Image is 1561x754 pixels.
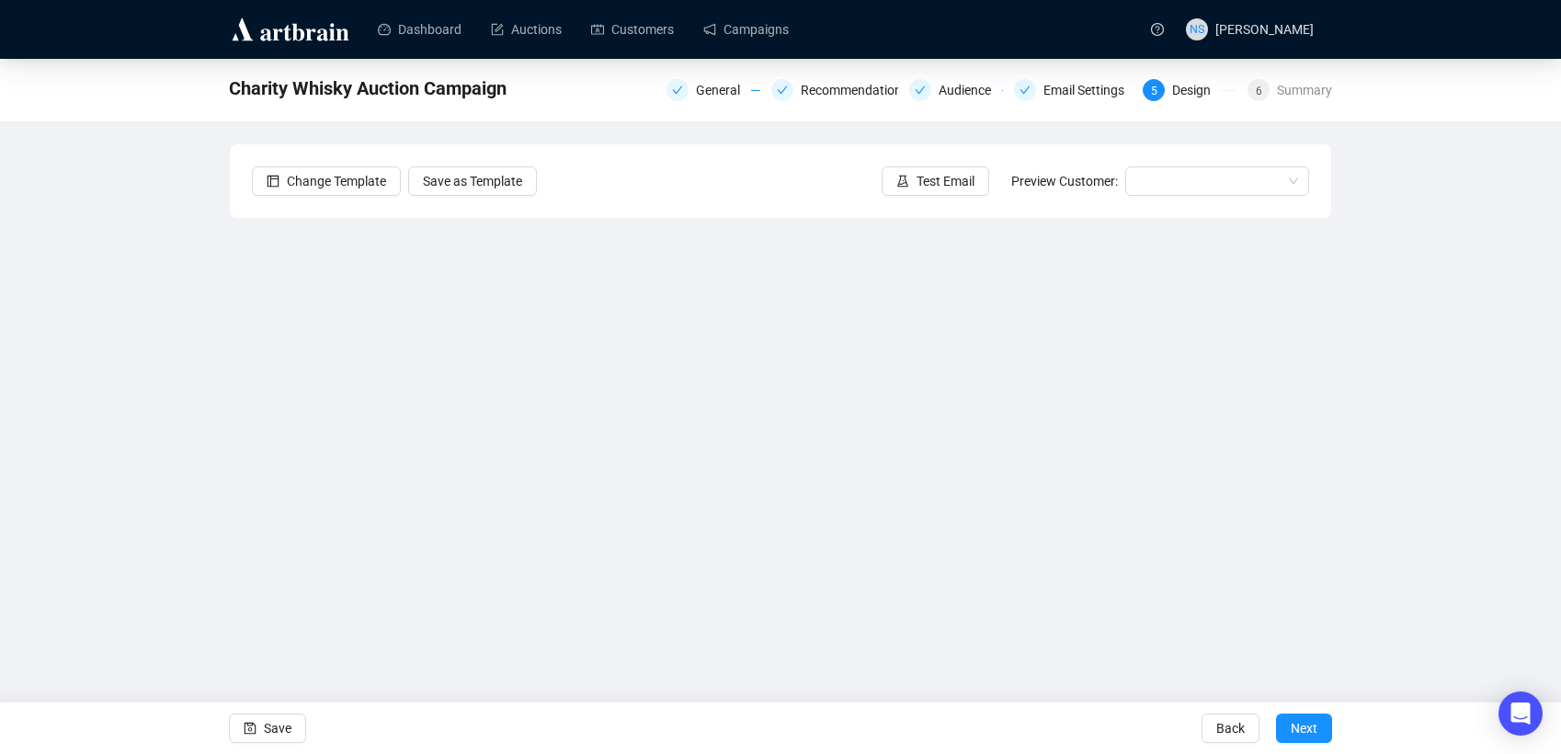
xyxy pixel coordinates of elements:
[667,79,760,101] div: General
[1172,79,1222,101] div: Design
[777,85,788,96] span: check
[244,722,256,735] span: save
[1190,20,1204,39] span: NS
[1202,714,1259,743] button: Back
[287,171,386,191] span: Change Template
[378,6,461,53] a: Dashboard
[1248,79,1332,101] div: 6Summary
[771,79,898,101] div: Recommendations
[252,166,401,196] button: Change Template
[1011,174,1118,188] span: Preview Customer:
[882,166,989,196] button: Test Email
[939,79,1002,101] div: Audience
[696,79,751,101] div: General
[1256,85,1262,97] span: 6
[672,85,683,96] span: check
[1277,79,1332,101] div: Summary
[703,6,789,53] a: Campaigns
[1014,79,1132,101] div: Email Settings
[915,85,926,96] span: check
[264,703,291,754] span: Save
[1291,703,1317,754] span: Next
[408,166,537,196] button: Save as Template
[229,15,352,44] img: logo
[1020,85,1031,96] span: check
[267,175,279,188] span: layout
[229,74,507,103] span: Charity Whisky Auction Campaign
[1143,79,1236,101] div: 5Design
[491,6,562,53] a: Auctions
[801,79,919,101] div: Recommendations
[591,6,674,53] a: Customers
[909,79,1003,101] div: Audience
[896,175,909,188] span: experiment
[1498,691,1543,736] div: Open Intercom Messenger
[229,714,306,743] button: Save
[1151,23,1164,36] span: question-circle
[1215,22,1314,37] span: [PERSON_NAME]
[423,171,522,191] span: Save as Template
[1043,79,1135,101] div: Email Settings
[917,171,974,191] span: Test Email
[1151,85,1157,97] span: 5
[1276,714,1332,743] button: Next
[1216,703,1245,754] span: Back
